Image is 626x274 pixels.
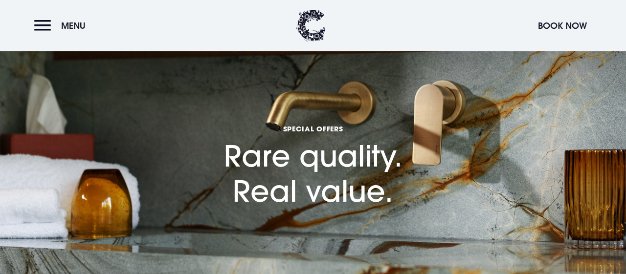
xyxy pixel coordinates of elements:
[61,20,86,31] span: Menu
[34,15,90,36] button: Menu
[296,10,326,42] img: Clandeboye Lodge
[224,124,402,133] span: Special Offers
[533,15,592,36] button: Book Now
[224,89,402,209] h1: Rare quality. Real value.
